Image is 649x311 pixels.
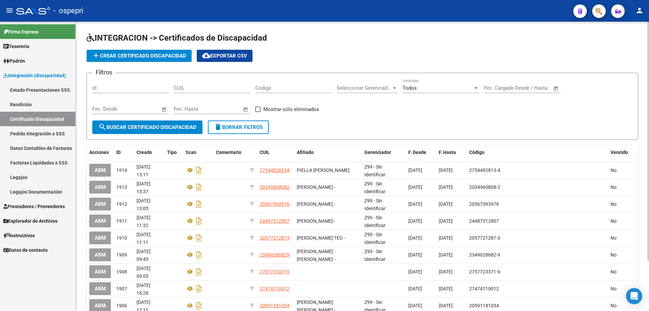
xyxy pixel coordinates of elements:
datatable-header-cell: Afiliado [294,145,362,160]
span: [PERSON_NAME] - [297,184,335,190]
span: Borrar Filtros [214,124,263,130]
span: Z99 - Sin Identificar [364,198,386,211]
span: 20577212873 [260,235,289,241]
span: Buscar Certificado Discapacidad [98,124,196,130]
span: F. Hasta [439,150,456,155]
span: [DATE] 16:28 [137,283,150,296]
span: No [610,252,617,258]
div: Open Intercom Messenger [626,288,642,304]
span: [DATE] [439,218,453,224]
span: 27577233719 [260,269,289,274]
i: Descargar documento [194,165,203,176]
mat-icon: cloud_download [202,51,210,60]
span: INTEGRACION -> Certificados de Discapacidad [87,33,267,43]
button: ABM [89,282,111,295]
span: [DATE] 11:32 [137,215,150,228]
datatable-header-cell: Gerenciador [362,145,406,160]
span: 1906 [116,303,127,308]
span: ABM [95,168,106,174]
button: ABM [89,181,111,193]
datatable-header-cell: F. Hasta [436,145,466,160]
span: Crear Certificado Discapacidad [92,53,186,59]
span: [DATE] [439,201,453,207]
span: 1913 [116,184,127,190]
button: ABM [89,164,111,176]
mat-icon: menu [5,6,14,15]
span: ID [116,150,121,155]
i: Descargar documento [194,283,203,294]
span: Z99 - Sin Identificar [364,232,386,245]
span: Datos de contacto [3,246,48,254]
span: Tipo [167,150,177,155]
input: Start date [484,85,506,91]
span: No [610,303,617,308]
span: No [610,235,617,241]
datatable-header-cell: Creado [134,145,164,160]
mat-icon: search [98,123,106,131]
span: Comentario [216,150,241,155]
span: CUIL [260,150,270,155]
span: 24487312807 [469,218,499,224]
span: 1907 [116,286,127,291]
span: ABM [95,303,106,309]
span: Explorador de Archivos [3,217,57,225]
span: Instructivos [3,232,35,239]
span: Vencido [610,150,628,155]
button: ABM [89,248,111,261]
span: 24487312807 [260,218,289,224]
button: Open calendar [242,106,250,113]
span: 1914 [116,168,127,173]
span: [DATE] [439,252,453,258]
span: Z99 - Sin Identificar [364,215,386,228]
span: [DATE] [439,235,453,241]
i: Descargar documento [194,182,203,193]
button: ABM [89,265,111,278]
span: Z99 - Sin Identificar [364,181,386,194]
span: [DATE] [408,201,422,207]
i: Descargar documento [194,216,203,226]
span: Acciones [89,150,109,155]
i: Descargar documento [194,300,203,311]
span: [DATE] [439,286,453,291]
span: [DATE] 15:11 [137,164,150,177]
span: Z99 - Sin Identificar [364,164,386,177]
span: [DATE] [439,303,453,308]
span: Tesorería [3,43,29,50]
span: 2057721287-3 [469,235,500,241]
datatable-header-cell: F. Desde [406,145,436,160]
span: PIELLA [PERSON_NAME] [297,168,350,173]
span: ABM [95,218,106,224]
datatable-header-cell: Comentario [213,145,247,160]
span: No [610,168,617,173]
datatable-header-cell: Vencido [608,145,638,160]
datatable-header-cell: Scan [183,145,213,160]
span: ABM [95,252,106,258]
span: No [610,218,617,224]
i: Descargar documento [194,266,203,277]
span: F. Desde [408,150,426,155]
span: Creado [137,150,152,155]
button: Open calendar [552,85,560,92]
span: [DATE] [439,184,453,190]
span: [DATE] [408,168,422,173]
span: [DATE] [408,252,422,258]
span: [PERSON_NAME] [PERSON_NAME] - [297,249,335,262]
span: ABM [95,235,106,241]
datatable-header-cell: Código [466,145,608,160]
button: Buscar Certificado Discapacidad [92,120,202,134]
button: ABM [89,231,111,244]
span: [DATE] [439,269,453,274]
span: Seleccionar Gerenciador [337,85,391,91]
span: Gerenciador [364,150,391,155]
span: [DATE] 13:05 [137,198,150,211]
span: [DATE] [408,218,422,224]
span: No [610,269,617,274]
span: 20567593976 [260,201,289,207]
span: [DATE] [408,235,422,241]
span: [DATE] 13:37 [137,181,150,194]
span: 20591181034 [260,303,289,308]
input: Start date [174,106,196,112]
h3: Filtros [92,68,116,77]
span: [DATE] [408,184,422,190]
span: Todos [403,85,417,91]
